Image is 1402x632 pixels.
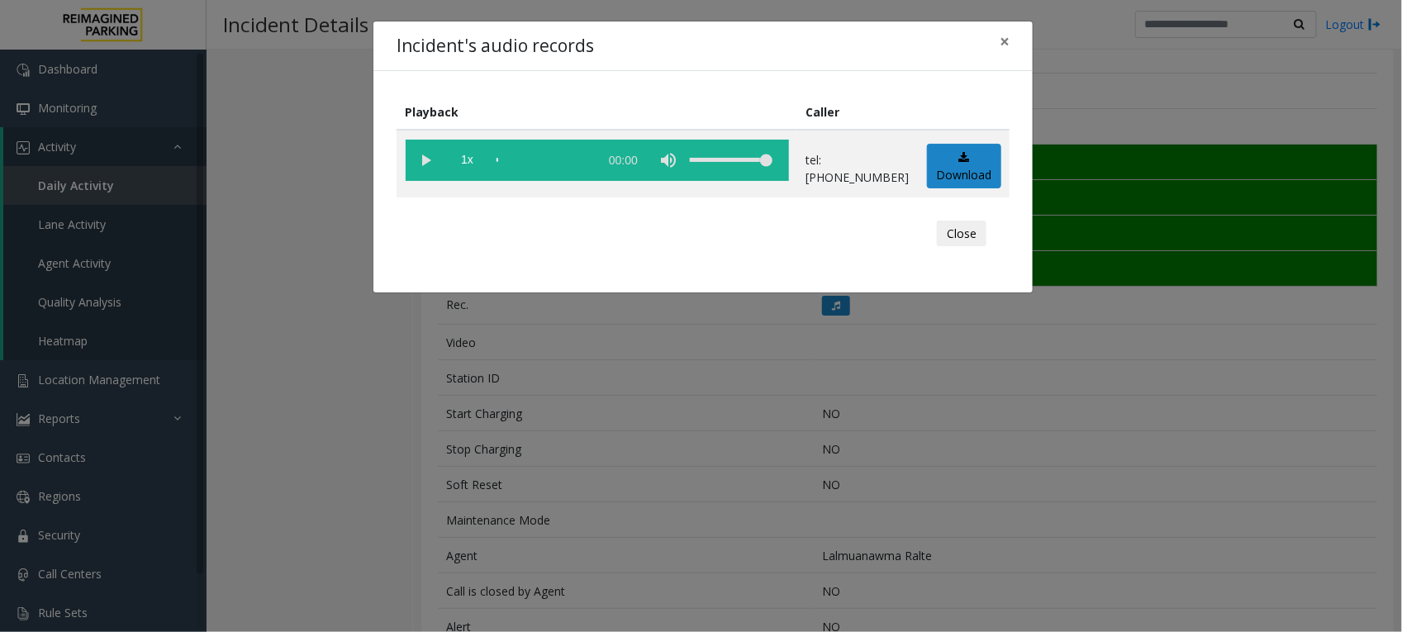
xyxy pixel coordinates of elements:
h4: Incident's audio records [397,33,594,59]
a: Download [927,144,1001,189]
button: Close [937,221,986,247]
th: Playback [397,94,797,130]
span: playback speed button [447,140,488,181]
div: scrub bar [497,140,591,181]
p: tel:[PHONE_NUMBER] [806,151,910,186]
button: Close [988,21,1021,62]
th: Caller [797,94,918,130]
span: × [1000,30,1010,53]
div: volume level [690,140,772,181]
